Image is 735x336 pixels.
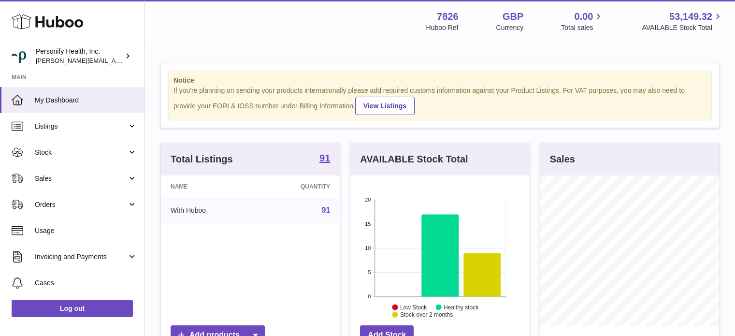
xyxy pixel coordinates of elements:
strong: 7826 [437,10,459,23]
strong: GBP [503,10,523,23]
text: 20 [365,197,371,203]
text: Low Stock [400,304,427,310]
a: 0.00 Total sales [561,10,604,32]
span: Sales [35,174,127,183]
img: donald.holliday@virginpulse.com [12,49,26,63]
text: Healthy stock [444,304,479,310]
strong: 91 [319,153,330,163]
span: Stock [35,148,127,157]
span: [PERSON_NAME][EMAIL_ADDRESS][PERSON_NAME][DOMAIN_NAME] [36,57,245,64]
td: With Huboo [161,198,255,223]
text: 15 [365,221,371,227]
a: 91 [319,153,330,165]
span: Listings [35,122,127,131]
a: 53,149.32 AVAILABLE Stock Total [642,10,723,32]
span: Cases [35,278,137,288]
a: View Listings [355,97,415,115]
th: Name [161,175,255,198]
text: 5 [368,269,371,275]
text: 0 [368,293,371,299]
span: AVAILABLE Stock Total [642,23,723,32]
a: 91 [322,206,331,214]
span: Usage [35,226,137,235]
h3: Total Listings [171,153,233,166]
span: Invoicing and Payments [35,252,127,262]
th: Quantity [255,175,340,198]
a: Log out [12,300,133,317]
span: 53,149.32 [669,10,712,23]
div: Currency [496,23,524,32]
text: 10 [365,245,371,251]
strong: Notice [173,76,706,85]
div: If you're planning on sending your products internationally please add required customs informati... [173,86,706,115]
h3: AVAILABLE Stock Total [360,153,468,166]
div: Huboo Ref [426,23,459,32]
span: Orders [35,200,127,209]
span: My Dashboard [35,96,137,105]
text: Stock over 2 months [400,311,453,318]
span: 0.00 [575,10,593,23]
h3: Sales [550,153,575,166]
div: Personify Health, Inc. [36,47,123,65]
span: Total sales [561,23,604,32]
